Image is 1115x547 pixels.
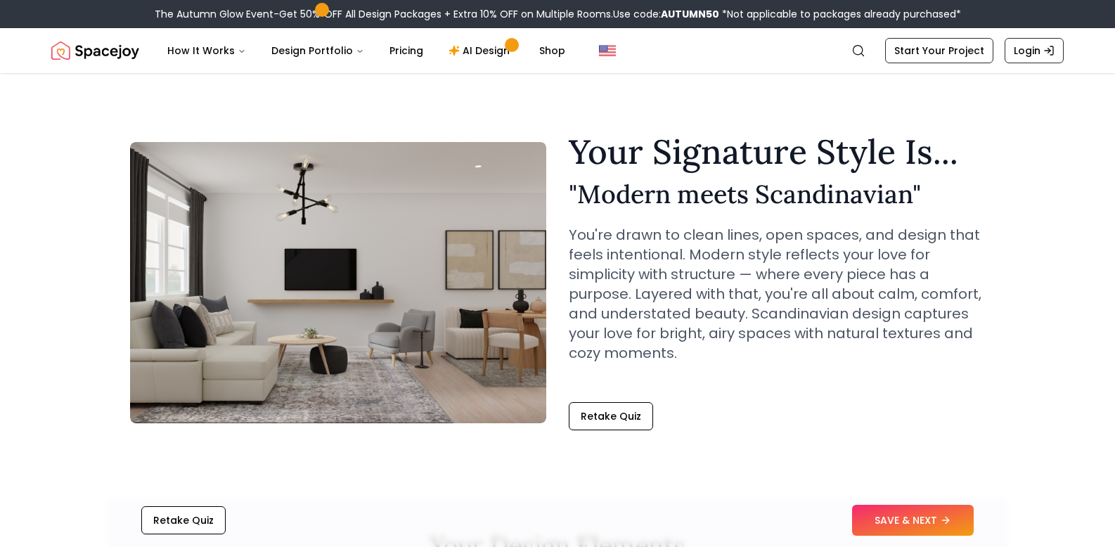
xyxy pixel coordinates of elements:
a: AI Design [437,37,525,65]
a: Shop [528,37,576,65]
span: *Not applicable to packages already purchased* [719,7,961,21]
button: Retake Quiz [569,402,653,430]
button: How It Works [156,37,257,65]
nav: Main [156,37,576,65]
a: Pricing [378,37,434,65]
h1: Your Signature Style Is... [569,135,985,169]
img: Spacejoy Logo [51,37,139,65]
button: SAVE & NEXT [852,505,974,536]
button: Retake Quiz [141,506,226,534]
nav: Global [51,28,1064,73]
a: Spacejoy [51,37,139,65]
p: You're drawn to clean lines, open spaces, and design that feels intentional. Modern style reflect... [569,225,985,363]
a: Start Your Project [885,38,993,63]
button: Design Portfolio [260,37,375,65]
div: The Autumn Glow Event-Get 50% OFF All Design Packages + Extra 10% OFF on Multiple Rooms. [155,7,961,21]
h2: " Modern meets Scandinavian " [569,180,985,208]
a: Login [1005,38,1064,63]
span: Use code: [613,7,719,21]
img: United States [599,42,616,59]
b: AUTUMN50 [661,7,719,21]
img: Modern meets Scandinavian Style Example [130,142,546,423]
